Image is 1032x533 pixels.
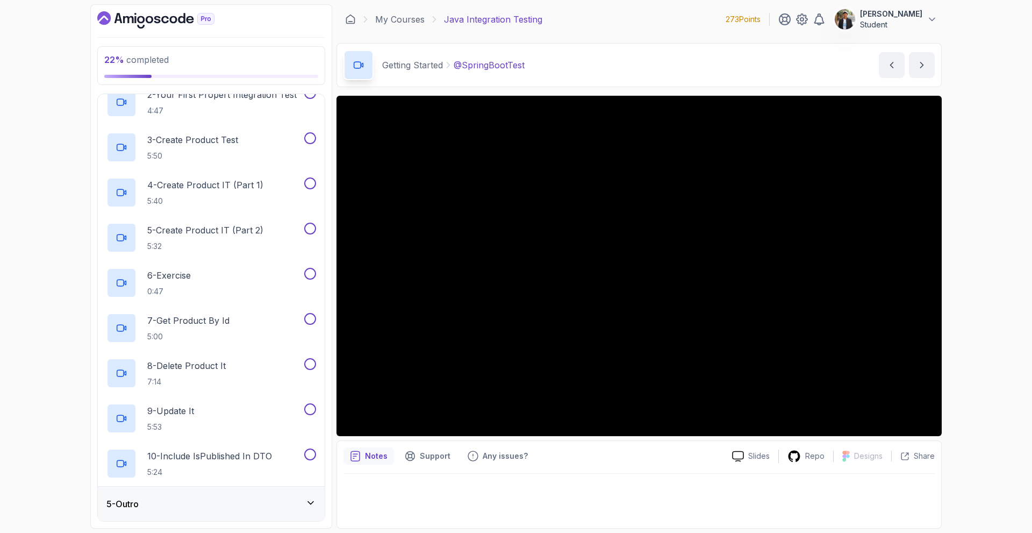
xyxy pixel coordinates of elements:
p: 5:00 [147,331,230,342]
a: Repo [779,450,833,463]
button: 3-Create Product Test5:50 [106,132,316,162]
p: 0:47 [147,286,191,297]
p: Student [860,19,922,30]
button: previous content [879,52,905,78]
p: 7 - Get Product By Id [147,314,230,327]
button: next content [909,52,935,78]
a: Dashboard [97,11,239,29]
p: 8 - Delete Product It [147,359,226,372]
p: Java Integration Testing [444,13,542,26]
button: Feedback button [461,447,534,465]
img: user profile image [835,9,855,30]
p: 6 - Exercise [147,269,191,282]
p: Any issues? [483,451,528,461]
p: 4 - Create Product IT (Part 1) [147,179,263,191]
p: Designs [854,451,883,461]
button: 8-Delete Product It7:14 [106,358,316,388]
a: Dashboard [345,14,356,25]
button: Share [891,451,935,461]
p: 5 - Create Product IT (Part 2) [147,224,263,237]
p: 9 - Update It [147,404,194,417]
p: 5:40 [147,196,263,207]
button: 9-Update It5:53 [106,403,316,433]
p: Getting Started [382,59,443,72]
p: Share [914,451,935,461]
span: 22 % [104,54,124,65]
span: completed [104,54,169,65]
p: Support [420,451,450,461]
p: 5:24 [147,467,272,478]
button: 4-Create Product IT (Part 1)5:40 [106,177,316,208]
button: 5-Create Product IT (Part 2)5:32 [106,223,316,253]
p: Notes [365,451,388,461]
p: 5:50 [147,151,238,161]
p: [PERSON_NAME] [860,9,922,19]
button: 7-Get Product By Id5:00 [106,313,316,343]
button: Support button [398,447,457,465]
button: user profile image[PERSON_NAME]Student [834,9,937,30]
p: 273 Points [726,14,761,25]
button: 6-Exercise0:47 [106,268,316,298]
p: Slides [748,451,770,461]
a: My Courses [375,13,425,26]
p: 2 - Your First Propert Integration Test [147,88,297,101]
p: @SpringBootTest [454,59,525,72]
iframe: 6 - @SpringBootTest [336,96,942,436]
p: Repo [805,451,825,461]
p: 10 - Include isPublished In DTO [147,450,272,463]
p: 5:53 [147,422,194,432]
p: 3 - Create Product Test [147,133,238,146]
p: 7:14 [147,376,226,387]
button: 2-Your First Propert Integration Test4:47 [106,87,316,117]
button: 10-Include isPublished In DTO5:24 [106,449,316,479]
p: 5:32 [147,241,263,252]
p: 4:47 [147,105,297,116]
h3: 5 - Outro [106,498,139,510]
button: notes button [343,447,394,465]
a: Slides [723,451,778,462]
button: 5-Outro [98,487,325,521]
